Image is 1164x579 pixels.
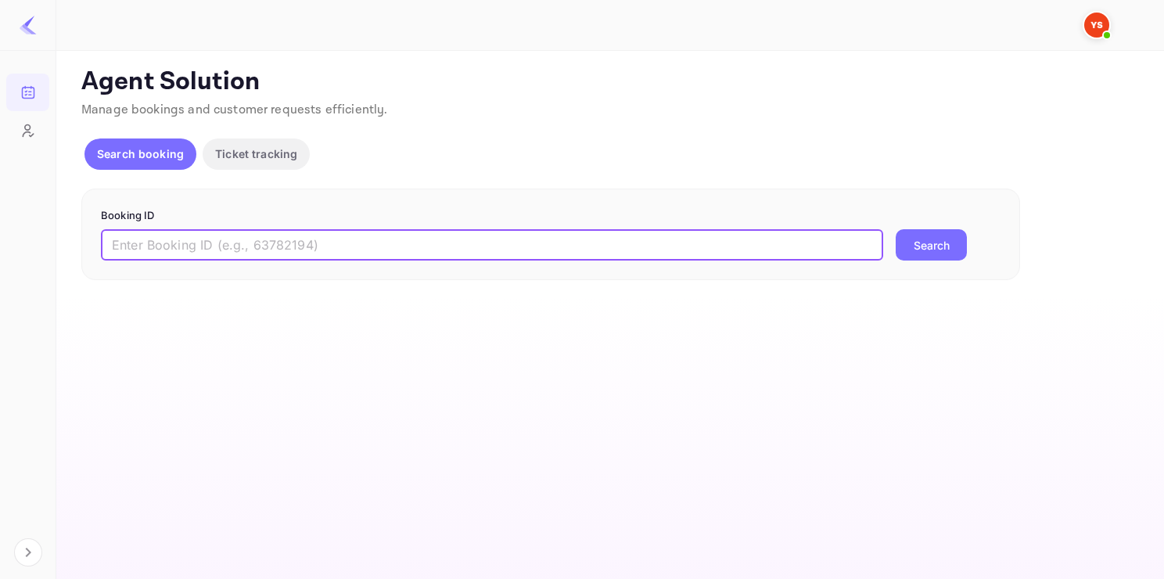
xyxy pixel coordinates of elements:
[14,538,42,566] button: Expand navigation
[6,112,49,148] a: Customers
[896,229,967,261] button: Search
[97,146,184,162] p: Search booking
[215,146,297,162] p: Ticket tracking
[101,229,883,261] input: Enter Booking ID (e.g., 63782194)
[1084,13,1109,38] img: Yandex Support
[19,16,38,34] img: LiteAPI
[81,67,1136,98] p: Agent Solution
[101,208,1001,224] p: Booking ID
[6,74,49,110] a: Bookings
[81,102,388,118] span: Manage bookings and customer requests efficiently.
